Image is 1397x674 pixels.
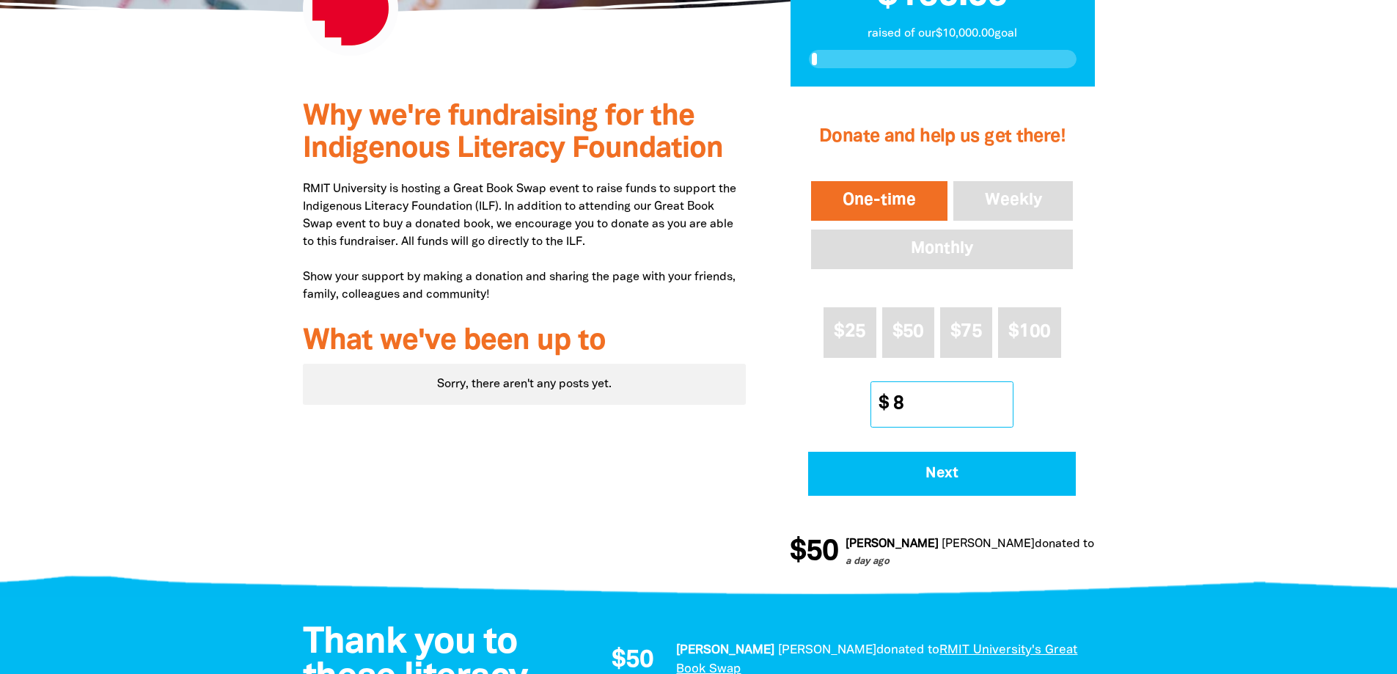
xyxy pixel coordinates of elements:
span: $50 [892,323,924,340]
h2: Donate and help us get there! [808,108,1076,166]
span: $75 [950,323,982,340]
button: $25 [824,307,876,358]
span: $50 [788,538,837,567]
p: a day ago [844,555,1280,570]
p: RMIT University is hosting a Great Book Swap event to raise funds to support the Indigenous Liter... [303,180,747,304]
button: $75 [940,307,992,358]
button: Monthly [808,227,1076,272]
em: [PERSON_NAME] [844,539,937,549]
button: One-time [808,178,950,224]
button: Pay with Credit Card [808,452,1076,496]
div: Paginated content [303,364,747,405]
button: $50 [882,307,934,358]
div: Sorry, there aren't any posts yet. [303,364,747,405]
span: Next [829,466,1056,481]
input: Other [883,382,1013,427]
span: $ [871,382,889,427]
em: [PERSON_NAME] [676,645,774,656]
span: $100 [1008,323,1050,340]
span: $50 [612,648,653,673]
em: [PERSON_NAME] [778,645,876,656]
span: Why we're fundraising for the Indigenous Literacy Foundation [303,103,723,163]
h3: What we've been up to [303,326,747,358]
span: donated to [876,645,939,656]
span: donated to [1033,539,1093,549]
button: $100 [998,307,1061,358]
span: $25 [834,323,865,340]
a: RMIT University's Great Book Swap [1093,539,1280,549]
div: Donation stream [790,529,1094,576]
button: Weekly [950,178,1077,224]
em: [PERSON_NAME] [940,539,1033,549]
p: raised of our $10,000.00 goal [809,25,1077,43]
